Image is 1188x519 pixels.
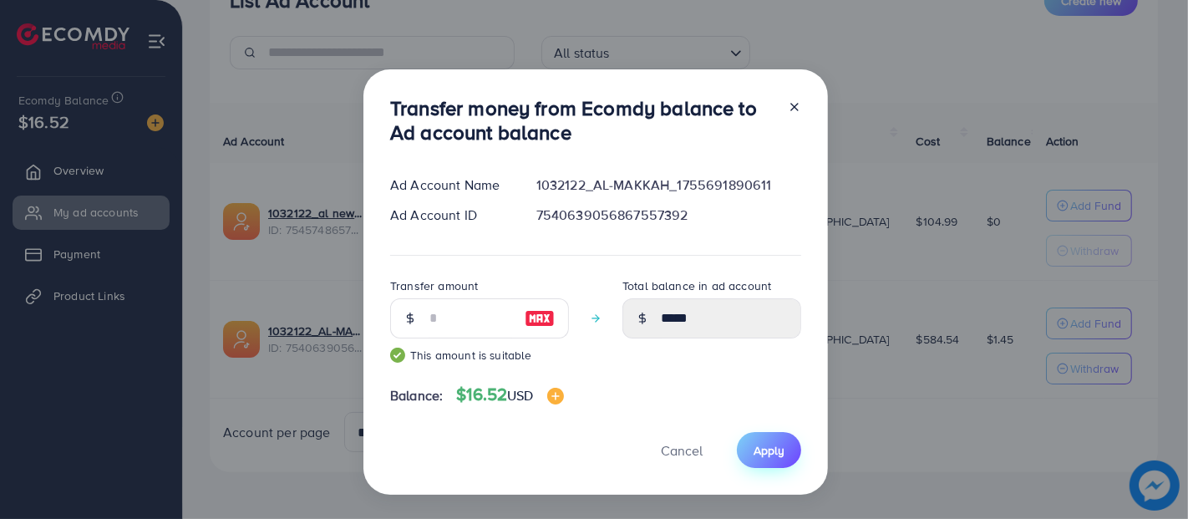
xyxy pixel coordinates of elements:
[640,432,723,468] button: Cancel
[390,96,774,145] h3: Transfer money from Ecomdy balance to Ad account balance
[390,386,443,405] span: Balance:
[547,388,564,405] img: image
[390,348,405,363] img: guide
[523,206,815,225] div: 7540639056867557392
[507,386,533,405] span: USD
[390,347,569,364] small: This amount is suitable
[523,176,815,195] div: 1032122_AL-MAKKAH_1755691890611
[377,176,523,195] div: Ad Account Name
[622,277,771,294] label: Total balance in ad account
[661,441,703,460] span: Cancel
[390,277,478,294] label: Transfer amount
[456,384,563,405] h4: $16.52
[754,442,784,459] span: Apply
[377,206,523,225] div: Ad Account ID
[525,308,555,328] img: image
[737,432,801,468] button: Apply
